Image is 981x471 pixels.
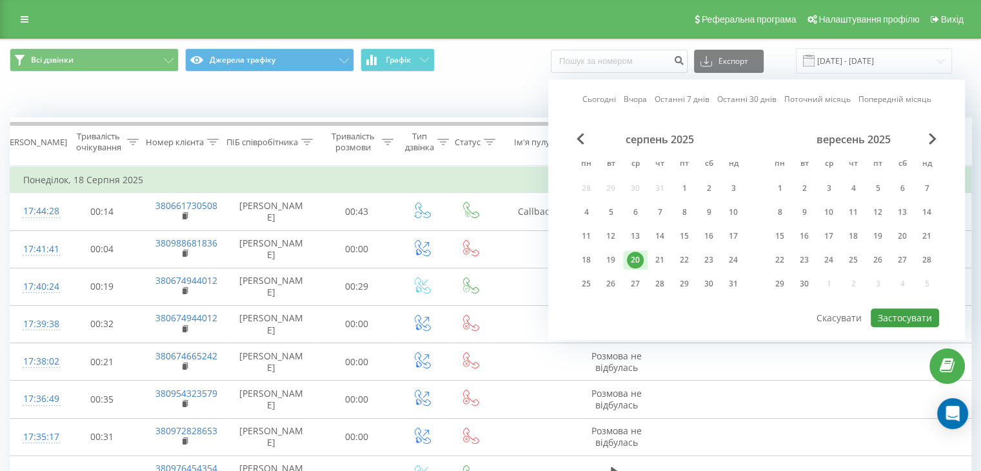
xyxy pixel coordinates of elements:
[226,268,317,305] td: [PERSON_NAME]
[700,252,717,268] div: 23
[792,203,817,222] div: вт 9 вер 2025 р.
[226,418,317,456] td: [PERSON_NAME]
[386,55,411,65] span: Графік
[918,228,935,245] div: 21
[890,250,915,270] div: сб 27 вер 2025 р.
[795,155,814,174] abbr: вівторок
[602,252,619,268] div: 19
[226,193,317,230] td: [PERSON_NAME]
[817,203,841,222] div: ср 10 вер 2025 р.
[937,398,968,429] div: Open Intercom Messenger
[31,55,74,65] span: Всі дзвінки
[893,155,912,174] abbr: субота
[796,228,813,245] div: 16
[651,252,668,268] div: 21
[361,48,435,72] button: Графік
[626,155,645,174] abbr: середа
[699,155,718,174] abbr: субота
[623,250,648,270] div: ср 20 серп 2025 р.
[578,204,595,221] div: 4
[817,179,841,198] div: ср 3 вер 2025 р.
[648,203,672,222] div: чт 7 серп 2025 р.
[578,228,595,245] div: 11
[155,425,217,437] a: 380972828653
[868,155,887,174] abbr: п’ятниця
[917,155,936,174] abbr: неділя
[62,418,143,456] td: 00:31
[582,94,616,106] a: Сьогодні
[577,155,596,174] abbr: понеділок
[721,250,746,270] div: нд 24 серп 2025 р.
[768,250,792,270] div: пн 22 вер 2025 р.
[676,204,693,221] div: 8
[817,226,841,246] div: ср 17 вер 2025 р.
[841,179,866,198] div: чт 4 вер 2025 р.
[796,252,813,268] div: 23
[697,226,721,246] div: сб 16 серп 2025 р.
[820,252,837,268] div: 24
[602,228,619,245] div: 12
[768,226,792,246] div: пн 15 вер 2025 р.
[869,204,886,221] div: 12
[725,204,742,221] div: 10
[155,350,217,362] a: 380674665242
[591,387,642,411] span: Розмова не відбулась
[915,250,939,270] div: нд 28 вер 2025 р.
[514,137,550,148] div: Ім'я пулу
[845,204,862,221] div: 11
[591,425,642,448] span: Розмова не відбулась
[894,180,911,197] div: 6
[226,137,298,148] div: ПІБ співробітника
[655,94,709,106] a: Останні 7 днів
[894,228,911,245] div: 20
[792,179,817,198] div: вт 2 вер 2025 р.
[627,276,644,292] div: 27
[721,179,746,198] div: нд 3 серп 2025 р.
[702,14,797,25] span: Реферальна програма
[817,250,841,270] div: ср 24 вер 2025 р.
[796,180,813,197] div: 2
[651,228,668,245] div: 14
[623,203,648,222] div: ср 6 серп 2025 р.
[841,203,866,222] div: чт 11 вер 2025 р.
[23,312,49,337] div: 17:39:38
[73,131,124,153] div: Тривалість очікування
[858,94,931,106] a: Попередній місяць
[890,203,915,222] div: сб 13 вер 2025 р.
[721,274,746,294] div: нд 31 серп 2025 р.
[317,343,397,381] td: 00:00
[328,131,379,153] div: Тривалість розмови
[648,250,672,270] div: чт 21 серп 2025 р.
[185,48,354,72] button: Джерела трафіку
[627,204,644,221] div: 6
[672,274,697,294] div: пт 29 серп 2025 р.
[721,203,746,222] div: нд 10 серп 2025 р.
[770,155,789,174] abbr: понеділок
[578,276,595,292] div: 25
[676,180,693,197] div: 1
[623,274,648,294] div: ср 27 серп 2025 р.
[818,14,919,25] span: Налаштування профілю
[894,204,911,221] div: 13
[599,226,623,246] div: вт 12 серп 2025 р.
[866,226,890,246] div: пт 19 вер 2025 р.
[23,349,49,374] div: 17:38:02
[155,274,217,286] a: 380674944012
[845,180,862,197] div: 4
[820,180,837,197] div: 3
[819,155,838,174] abbr: середа
[62,193,143,230] td: 00:14
[809,308,869,327] button: Скасувати
[455,137,481,148] div: Статус
[792,250,817,270] div: вт 23 вер 2025 р.
[845,252,862,268] div: 25
[869,252,886,268] div: 26
[648,226,672,246] div: чт 14 серп 2025 р.
[841,250,866,270] div: чт 25 вер 2025 р.
[672,250,697,270] div: пт 22 серп 2025 р.
[672,203,697,222] div: пт 8 серп 2025 р.
[577,133,584,145] span: Previous Month
[651,204,668,221] div: 7
[918,252,935,268] div: 28
[317,268,397,305] td: 00:29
